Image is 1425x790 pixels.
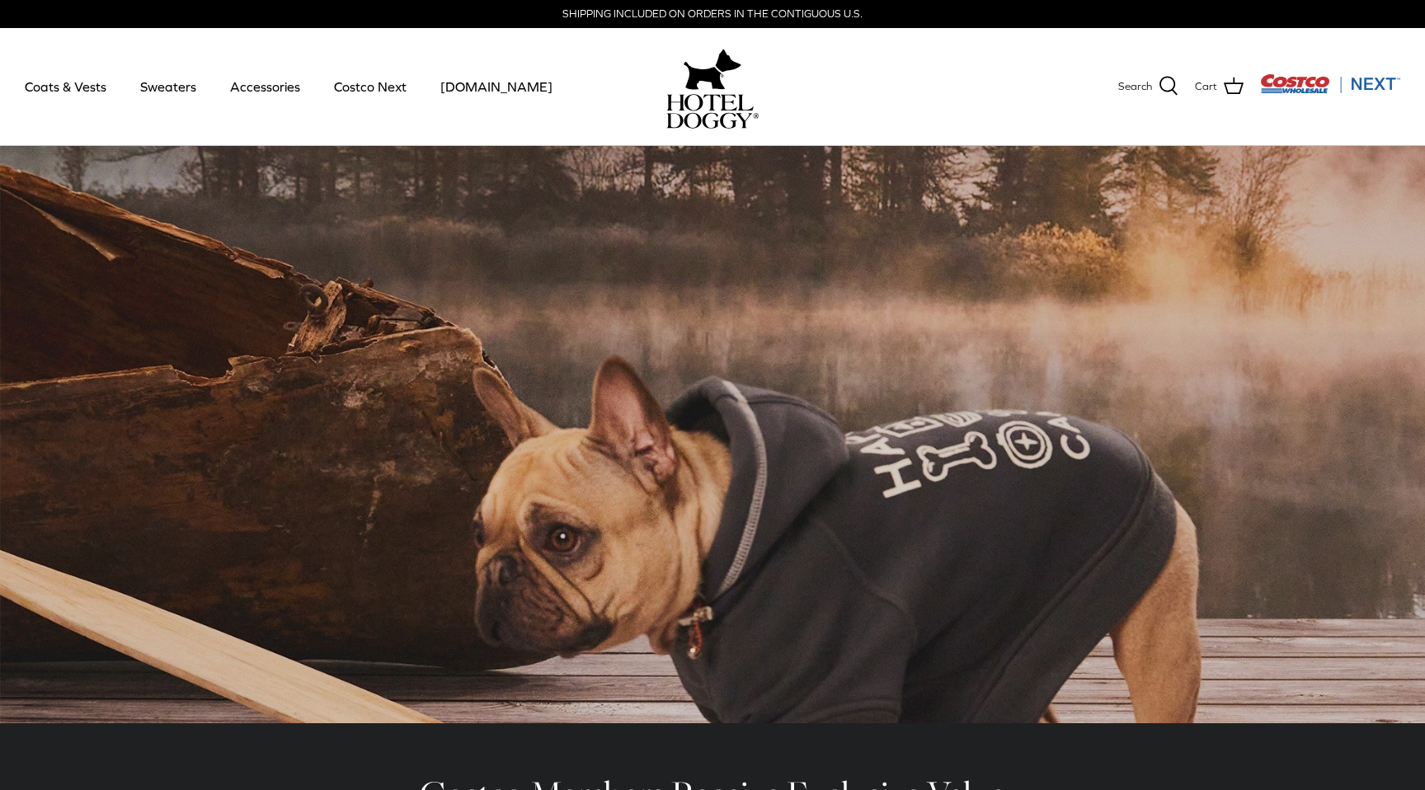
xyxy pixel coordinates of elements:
[426,59,567,115] a: [DOMAIN_NAME]
[1118,76,1178,97] a: Search
[1260,73,1400,94] img: Costco Next
[1118,78,1152,96] span: Search
[1195,78,1217,96] span: Cart
[1195,76,1244,97] a: Cart
[215,59,315,115] a: Accessories
[125,59,211,115] a: Sweaters
[684,45,741,94] img: hoteldoggy.com
[10,59,121,115] a: Coats & Vests
[1260,84,1400,96] a: Visit Costco Next
[319,59,421,115] a: Costco Next
[666,94,759,129] img: hoteldoggycom
[666,45,759,129] a: hoteldoggy.com hoteldoggycom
